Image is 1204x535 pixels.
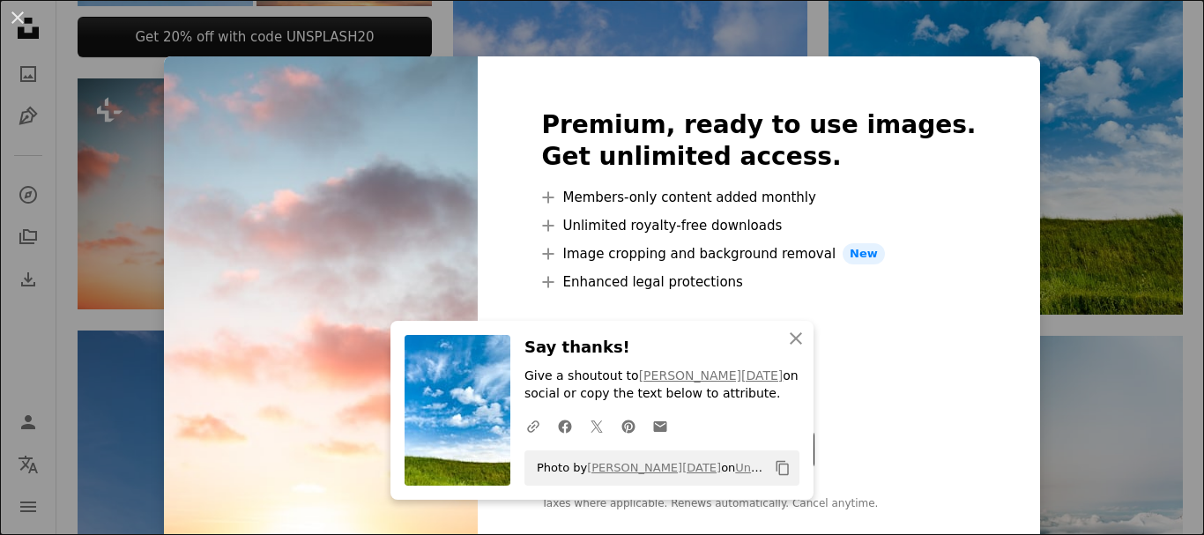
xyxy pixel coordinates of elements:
p: Give a shoutout to on social or copy the text below to attribute. [524,368,799,403]
a: [PERSON_NAME][DATE] [639,368,784,383]
li: Unlimited royalty-free downloads [541,215,976,236]
a: Share on Facebook [549,408,581,443]
h2: Premium, ready to use images. Get unlimited access. [541,109,976,173]
span: Photo by on [528,454,768,482]
a: Unsplash [735,461,787,474]
a: Share over email [644,408,676,443]
a: Share on Pinterest [613,408,644,443]
li: Members-only content added monthly [541,187,976,208]
a: [PERSON_NAME][DATE] [587,461,721,474]
li: Image cropping and background removal [541,243,976,264]
a: Share on Twitter [581,408,613,443]
button: Copy to clipboard [768,453,798,483]
h3: Say thanks! [524,335,799,360]
li: Enhanced legal protections [541,271,976,293]
span: New [843,243,885,264]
